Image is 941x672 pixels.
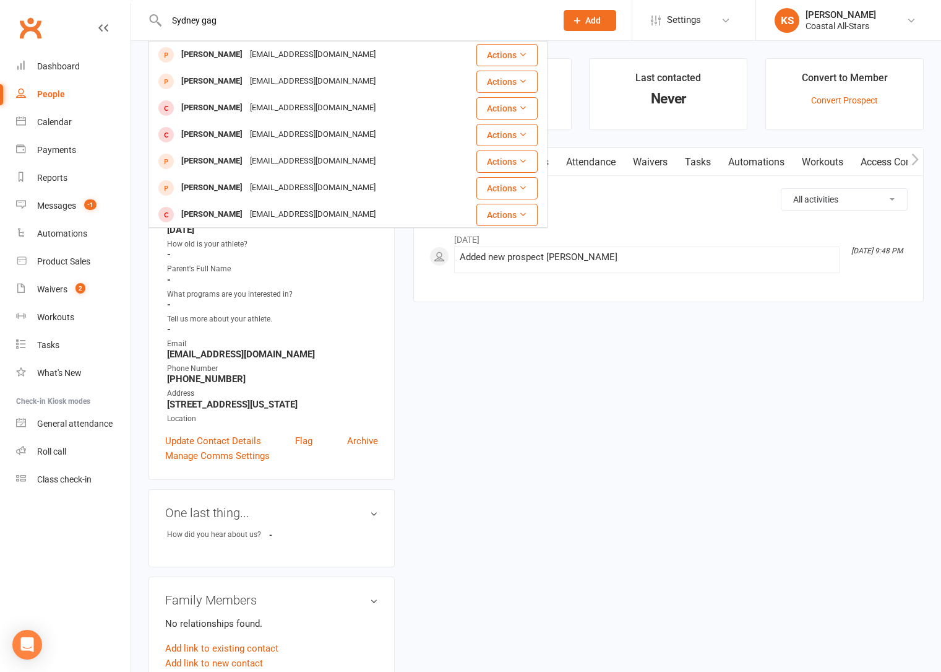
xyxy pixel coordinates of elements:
[167,263,378,275] div: Parent's Full Name
[167,324,378,335] strong: -
[84,199,97,210] span: -1
[37,284,67,294] div: Waivers
[476,97,538,120] button: Actions
[165,616,378,631] p: No relationships found.
[37,340,59,350] div: Tasks
[347,434,378,448] a: Archive
[476,204,538,226] button: Actions
[635,70,701,92] div: Last contacted
[178,152,246,170] div: [PERSON_NAME]
[16,81,131,108] a: People
[269,530,340,539] strong: -
[720,148,793,177] a: Automations
[16,359,131,387] a: What's New
[167,363,378,375] div: Phone Number
[165,593,378,607] h3: Family Members
[16,192,131,220] a: Messages -1
[793,148,852,177] a: Workouts
[476,44,538,66] button: Actions
[429,227,908,247] li: [DATE]
[165,434,261,448] a: Update Contact Details
[37,419,113,429] div: General attendance
[37,229,87,238] div: Automations
[16,136,131,164] a: Payments
[802,70,888,92] div: Convert to Member
[178,206,246,224] div: [PERSON_NAME]
[460,252,834,263] div: Added new prospect [PERSON_NAME]
[37,173,67,183] div: Reports
[165,656,263,671] a: Add link to new contact
[585,15,601,25] span: Add
[178,126,246,144] div: [PERSON_NAME]
[165,641,278,656] a: Add link to existing contact
[167,338,378,350] div: Email
[37,368,82,378] div: What's New
[564,10,616,31] button: Add
[37,312,74,322] div: Workouts
[37,474,92,484] div: Class check-in
[178,46,246,64] div: [PERSON_NAME]
[167,249,378,260] strong: -
[167,313,378,325] div: Tell us more about your athlete.
[167,388,378,399] div: Address
[476,124,538,146] button: Actions
[167,224,378,235] strong: [DATE]
[16,276,131,303] a: Waivers 2
[429,188,908,207] h3: Activity
[16,303,131,331] a: Workouts
[16,466,131,494] a: Class kiosk mode
[178,99,246,117] div: [PERSON_NAME]
[16,248,131,276] a: Product Sales
[37,145,76,155] div: Payments
[167,238,378,250] div: How old is your athlete?
[16,220,131,248] a: Automations
[246,46,379,64] div: [EMAIL_ADDRESS][DOMAIN_NAME]
[476,151,538,173] button: Actions
[667,6,701,34] span: Settings
[16,53,131,81] a: Dashboard
[178,179,246,197] div: [PERSON_NAME]
[16,331,131,359] a: Tasks
[163,12,548,29] input: Search...
[246,99,379,117] div: [EMAIL_ADDRESS][DOMAIN_NAME]
[16,438,131,466] a: Roll call
[12,630,42,660] div: Open Intercom Messenger
[165,506,378,520] h3: One last thing...
[37,117,72,127] div: Calendar
[811,95,878,105] a: Convert Prospect
[16,410,131,438] a: General attendance kiosk mode
[37,447,66,456] div: Roll call
[37,201,76,211] div: Messages
[676,148,720,177] a: Tasks
[16,164,131,192] a: Reports
[167,289,378,300] div: What programs are you interested in?
[37,256,90,266] div: Product Sales
[246,72,379,90] div: [EMAIL_ADDRESS][DOMAIN_NAME]
[167,399,378,410] strong: [STREET_ADDRESS][US_STATE]
[557,148,624,177] a: Attendance
[852,148,934,177] a: Access Control
[15,12,46,43] a: Clubworx
[246,179,379,197] div: [EMAIL_ADDRESS][DOMAIN_NAME]
[167,274,378,286] strong: -
[37,61,80,71] div: Dashboard
[37,89,65,99] div: People
[165,448,270,463] a: Manage Comms Settings
[295,434,312,448] a: Flag
[246,126,379,144] div: [EMAIL_ADDRESS][DOMAIN_NAME]
[624,148,676,177] a: Waivers
[601,92,736,105] div: Never
[476,177,538,199] button: Actions
[167,349,378,360] strong: [EMAIL_ADDRESS][DOMAIN_NAME]
[246,152,379,170] div: [EMAIL_ADDRESS][DOMAIN_NAME]
[167,373,378,385] strong: [PHONE_NUMBER]
[178,72,246,90] div: [PERSON_NAME]
[806,20,876,32] div: Coastal All-Stars
[806,9,876,20] div: [PERSON_NAME]
[476,71,538,93] button: Actions
[75,283,85,294] span: 2
[167,529,269,541] div: How did you hear about us?
[851,247,903,255] i: [DATE] 9:48 PM
[167,299,378,310] strong: -
[775,8,799,33] div: KS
